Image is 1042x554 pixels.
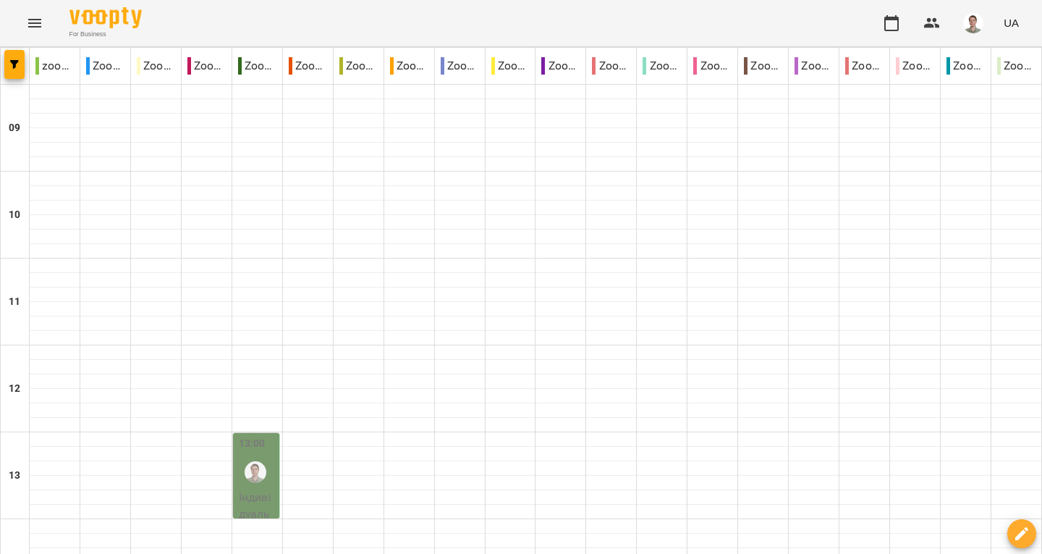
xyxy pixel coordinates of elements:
p: Zoom Юля [997,57,1035,75]
p: Zoom Каріна [441,57,479,75]
p: Zoom [PERSON_NAME] [693,57,732,75]
p: Zoom [PERSON_NAME] [289,57,327,75]
h6: 11 [9,294,20,310]
button: Menu [17,6,52,41]
p: Zoom Жюлі [390,57,428,75]
label: 13:00 [239,436,266,452]
p: Zoom Єлизавета [339,57,378,75]
p: zoom 2 [35,57,74,75]
p: Zoom [PERSON_NAME] [744,57,782,75]
p: Zoom Оксана [795,57,833,75]
p: Zoom [PERSON_NAME] [238,57,276,75]
p: Zoom Катерина [491,57,530,75]
p: Zoom [PERSON_NAME] [187,57,226,75]
p: Zoom [PERSON_NAME] [592,57,630,75]
p: Zoom Юлія [946,57,985,75]
p: Zoom [PERSON_NAME] [845,57,884,75]
p: Zoom [PERSON_NAME] [896,57,934,75]
img: Voopty Logo [69,7,142,28]
h6: 10 [9,207,20,223]
img: 08937551b77b2e829bc2e90478a9daa6.png [963,13,983,33]
h6: 12 [9,381,20,397]
h6: 09 [9,120,20,136]
h6: 13 [9,468,20,484]
button: UA [998,9,1025,36]
p: Zoom [PERSON_NAME] [643,57,681,75]
p: Zoom Абігейл [86,57,124,75]
img: Андрій [245,461,266,483]
p: Zoom [PERSON_NAME] [541,57,580,75]
span: UA [1004,15,1019,30]
span: For Business [69,30,142,39]
p: Zoom [PERSON_NAME] [137,57,175,75]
